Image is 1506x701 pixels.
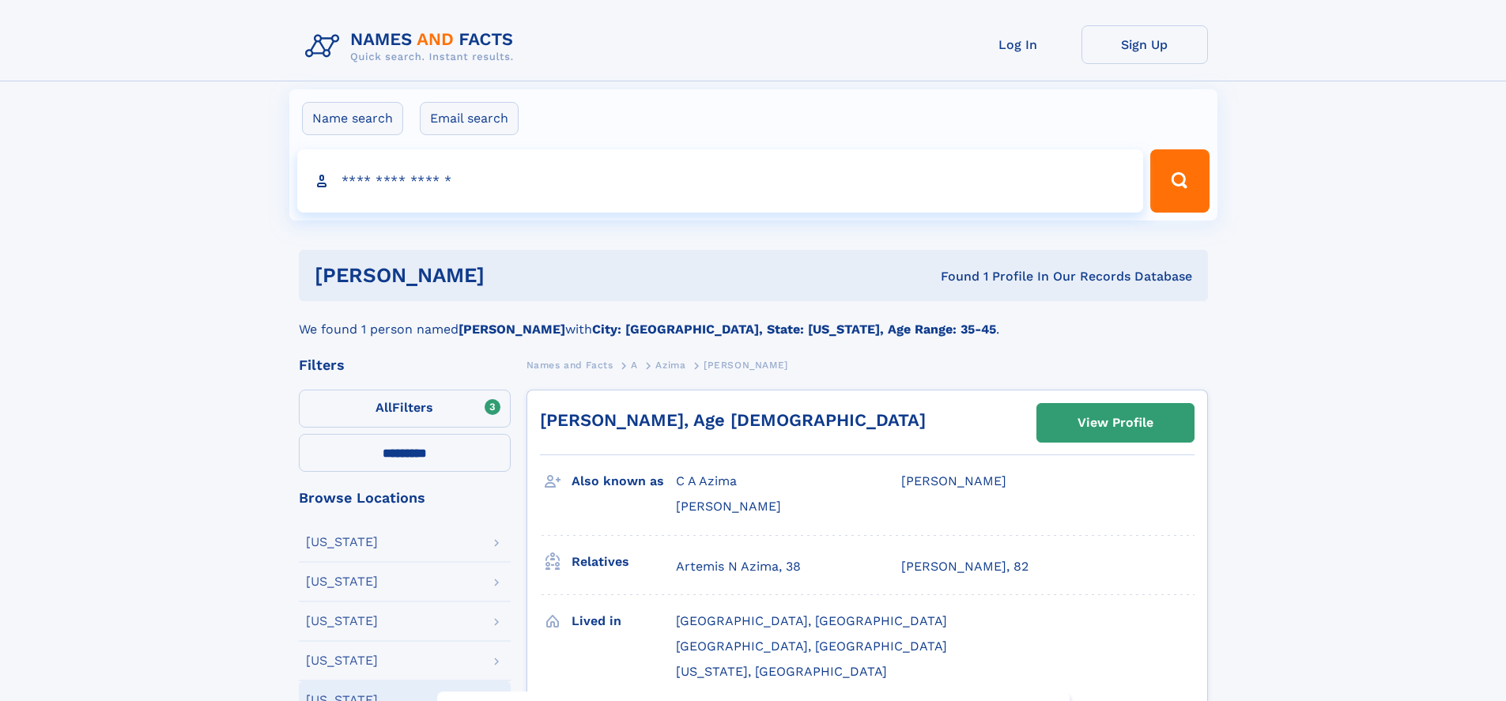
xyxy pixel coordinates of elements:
[676,558,801,575] a: Artemis N Azima, 38
[527,355,613,375] a: Names and Facts
[676,473,737,488] span: C A Azima
[1150,149,1209,213] button: Search Button
[676,613,947,628] span: [GEOGRAPHIC_DATA], [GEOGRAPHIC_DATA]
[676,664,887,679] span: [US_STATE], [GEOGRAPHIC_DATA]
[306,536,378,548] div: [US_STATE]
[1081,25,1208,64] a: Sign Up
[299,358,511,372] div: Filters
[631,360,638,371] span: A
[299,390,511,428] label: Filters
[299,301,1208,339] div: We found 1 person named with .
[306,615,378,628] div: [US_STATE]
[592,322,996,337] b: City: [GEOGRAPHIC_DATA], State: [US_STATE], Age Range: 35-45
[676,639,947,654] span: [GEOGRAPHIC_DATA], [GEOGRAPHIC_DATA]
[901,473,1006,488] span: [PERSON_NAME]
[655,355,685,375] a: Azima
[572,608,676,635] h3: Lived in
[1078,405,1153,441] div: View Profile
[704,360,788,371] span: [PERSON_NAME]
[712,268,1192,285] div: Found 1 Profile In Our Records Database
[676,499,781,514] span: [PERSON_NAME]
[302,102,403,135] label: Name search
[655,360,685,371] span: Azima
[540,410,926,430] a: [PERSON_NAME], Age [DEMOGRAPHIC_DATA]
[306,575,378,588] div: [US_STATE]
[299,491,511,505] div: Browse Locations
[572,468,676,495] h3: Also known as
[299,25,527,68] img: Logo Names and Facts
[376,400,392,415] span: All
[297,149,1144,213] input: search input
[420,102,519,135] label: Email search
[572,548,676,575] h3: Relatives
[1037,404,1194,442] a: View Profile
[631,355,638,375] a: A
[459,322,565,337] b: [PERSON_NAME]
[315,266,713,285] h1: [PERSON_NAME]
[901,558,1029,575] a: [PERSON_NAME], 82
[955,25,1081,64] a: Log In
[306,654,378,667] div: [US_STATE]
